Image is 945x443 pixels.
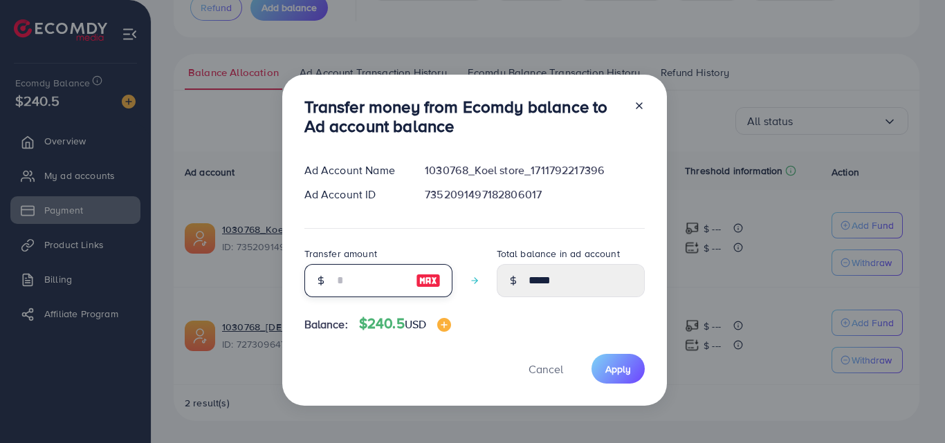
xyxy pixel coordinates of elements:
img: image [437,318,451,332]
span: USD [405,317,426,332]
span: Balance: [304,317,348,332]
div: Ad Account Name [293,162,414,178]
div: Ad Account ID [293,187,414,202]
button: Apply [591,354,645,384]
button: Cancel [511,354,580,384]
span: Cancel [529,361,563,377]
img: image [416,272,441,289]
iframe: Chat [886,381,935,433]
h4: $240.5 [359,315,451,332]
h3: Transfer money from Ecomdy balance to Ad account balance [304,97,623,137]
span: Apply [605,362,631,376]
div: 1030768_Koel store_1711792217396 [414,162,655,178]
label: Transfer amount [304,247,377,261]
div: 7352091497182806017 [414,187,655,202]
label: Total balance in ad account [497,247,620,261]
